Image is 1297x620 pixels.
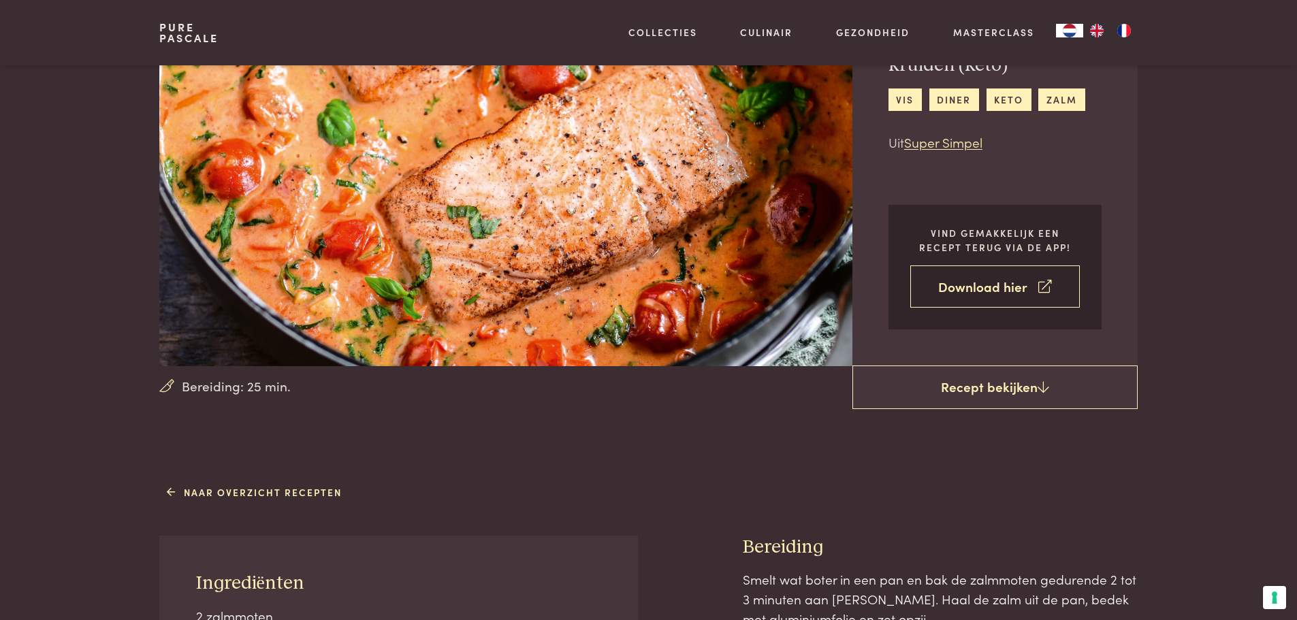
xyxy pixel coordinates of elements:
a: PurePascale [159,22,219,44]
a: Super Simpel [904,133,982,151]
aside: Language selected: Nederlands [1056,24,1138,37]
p: Vind gemakkelijk een recept terug via de app! [910,226,1080,254]
button: Uw voorkeuren voor toestemming voor trackingtechnologieën [1263,586,1286,609]
a: zalm [1038,88,1085,111]
a: FR [1110,24,1138,37]
a: Download hier [910,265,1080,308]
a: Gezondheid [836,25,910,39]
a: Culinair [740,25,792,39]
ul: Language list [1083,24,1138,37]
a: NL [1056,24,1083,37]
a: diner [929,88,979,111]
a: Recept bekijken [852,365,1138,409]
a: Collecties [628,25,697,39]
h3: Bereiding [743,536,1138,559]
a: Naar overzicht recepten [167,485,342,500]
div: Language [1056,24,1083,37]
a: Masterclass [953,25,1034,39]
a: vis [888,88,922,111]
a: EN [1083,24,1110,37]
span: Ingrediënten [196,574,304,593]
a: keto [987,88,1031,111]
p: Uit [888,133,1102,152]
span: Bereiding: 25 min. [182,376,291,396]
